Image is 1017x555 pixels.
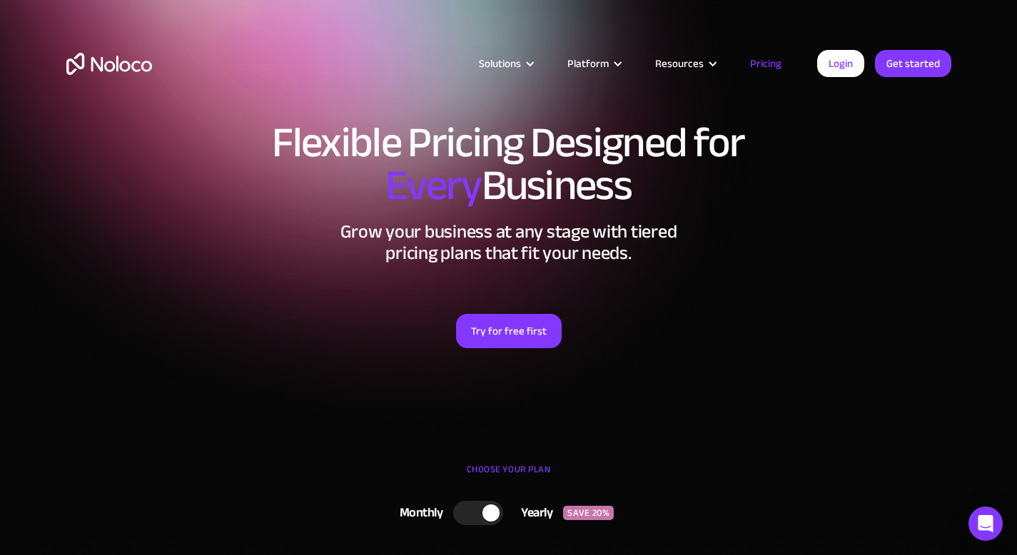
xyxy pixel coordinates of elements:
a: Get started [875,50,951,77]
span: Every [385,146,482,225]
div: Solutions [479,54,521,73]
div: Platform [550,54,637,73]
a: Pricing [732,54,799,73]
div: SAVE 20% [563,506,614,520]
h1: Flexible Pricing Designed for Business [66,121,951,207]
a: Login [817,50,864,77]
a: Try for free first [456,314,562,348]
div: Platform [567,54,609,73]
div: Monthly [382,502,454,524]
h2: Grow your business at any stage with tiered pricing plans that fit your needs. [66,221,951,264]
div: Solutions [461,54,550,73]
div: Resources [637,54,732,73]
div: Yearly [503,502,563,524]
a: home [66,53,152,75]
div: CHOOSE YOUR PLAN [66,459,951,494]
div: Resources [655,54,704,73]
div: Open Intercom Messenger [968,506,1003,541]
